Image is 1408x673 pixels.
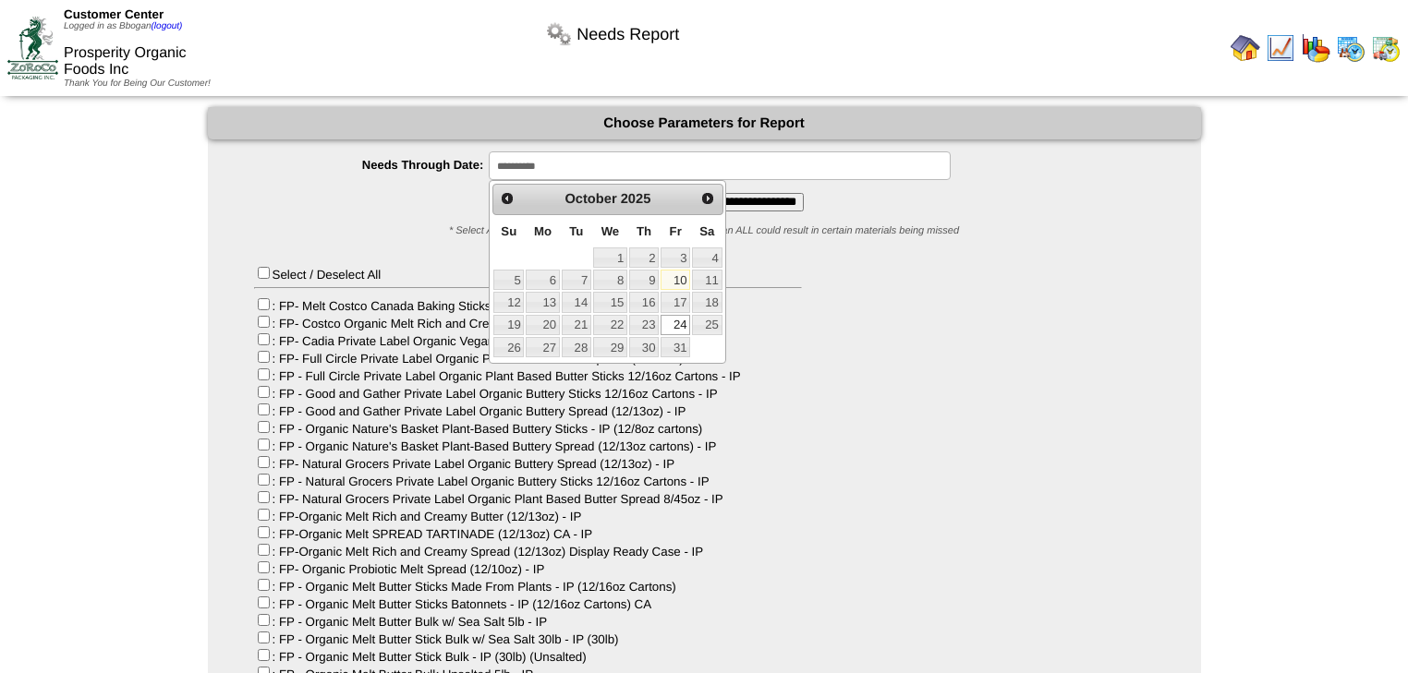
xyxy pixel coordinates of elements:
a: 12 [493,292,524,312]
a: 14 [562,292,591,312]
span: Friday [670,224,682,238]
label: Needs Through Date: [245,158,490,172]
a: 3 [661,247,690,268]
a: 10 [661,270,690,290]
a: 25 [692,315,722,335]
span: Tuesday [569,224,583,238]
img: ZoRoCo_Logo(Green%26Foil)%20jpg.webp [7,17,58,78]
img: graph.gif [1301,33,1330,63]
a: 21 [562,315,591,335]
a: 9 [629,270,659,290]
span: Sunday [501,224,516,238]
a: 4 [692,247,722,268]
div: * Select ALL to capture all needs. Selecting anything other than ALL could result in certain mate... [208,225,1201,236]
a: 8 [593,270,627,290]
a: 5 [493,270,524,290]
a: (logout) [152,21,183,31]
a: 17 [661,292,690,312]
img: calendarinout.gif [1371,33,1401,63]
span: Next [700,191,715,206]
a: 24 [661,315,690,335]
img: line_graph.gif [1266,33,1295,63]
span: Saturday [699,224,714,238]
span: Thursday [637,224,651,238]
img: home.gif [1231,33,1260,63]
img: workflow.png [544,19,574,49]
a: 16 [629,292,659,312]
span: Wednesday [601,224,620,238]
a: 1 [593,247,627,268]
a: 29 [593,337,627,357]
a: 22 [593,315,627,335]
a: 20 [526,315,559,335]
span: Prev [500,191,515,206]
a: 31 [661,337,690,357]
span: Prosperity Organic Foods Inc [64,45,187,78]
a: 6 [526,270,559,290]
a: 23 [629,315,659,335]
div: Choose Parameters for Report [208,107,1201,139]
a: 7 [562,270,591,290]
a: 18 [692,292,722,312]
a: 15 [593,292,627,312]
span: Thank You for Being Our Customer! [64,78,211,89]
a: 26 [493,337,524,357]
a: Prev [495,186,519,210]
a: 27 [526,337,559,357]
a: Next [696,186,720,210]
span: Customer Center [64,7,164,21]
span: 2025 [621,192,651,207]
span: October [564,192,616,207]
a: 13 [526,292,559,312]
span: Needs Report [577,25,679,44]
a: 19 [493,315,524,335]
a: 28 [562,337,591,357]
img: calendarprod.gif [1336,33,1366,63]
span: Monday [534,224,552,238]
a: 11 [692,270,722,290]
span: Logged in as Bbogan [64,21,182,31]
a: 30 [629,337,659,357]
a: 2 [629,247,659,268]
